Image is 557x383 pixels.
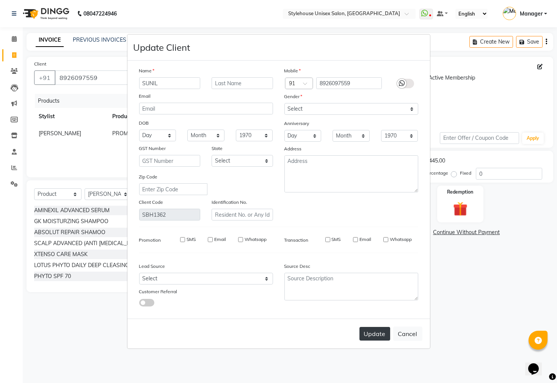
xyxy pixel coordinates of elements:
label: Source Desc [284,263,311,270]
label: DOB [139,120,149,127]
label: Whatsapp [390,236,412,243]
label: State [212,145,223,152]
input: Last Name [212,77,273,89]
label: Transaction [284,237,309,244]
label: Email [359,236,371,243]
label: Promotion [139,237,161,244]
input: Email [139,103,273,114]
label: Gender [284,93,303,100]
h4: Update Client [133,41,190,54]
button: Update [359,327,390,341]
label: Customer Referral [139,288,177,295]
label: Email [139,93,151,100]
input: Enter Zip Code [139,183,207,195]
label: Email [214,236,226,243]
label: Address [284,145,302,152]
label: Anniversary [284,120,309,127]
button: Cancel [393,327,422,341]
iframe: chat widget [525,353,549,375]
label: Client Code [139,199,163,206]
label: GST Number [139,145,166,152]
label: SMS [187,236,196,243]
label: Identification No. [212,199,247,206]
label: SMS [332,236,341,243]
label: Zip Code [139,174,158,180]
label: Whatsapp [245,236,267,243]
input: First Name [139,77,201,89]
label: Lead Source [139,263,165,270]
input: Mobile [316,77,382,89]
label: Mobile [284,67,301,74]
label: Name [139,67,155,74]
input: Resident No. or Any Id [212,209,273,220]
input: GST Number [139,155,201,167]
input: Client Code [139,209,201,220]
